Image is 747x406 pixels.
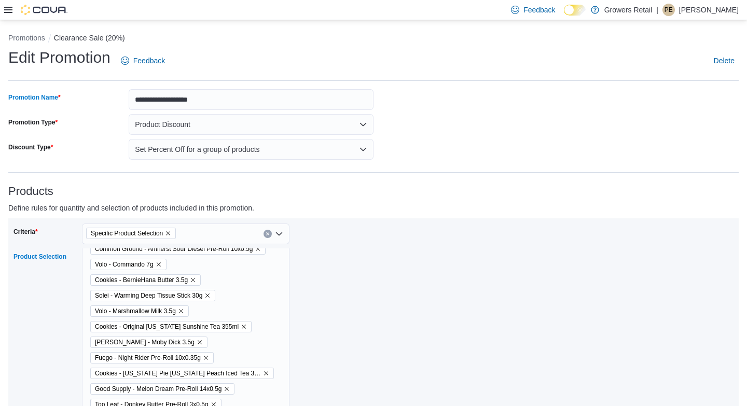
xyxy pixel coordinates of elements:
[190,277,196,283] button: Remove Cookies - BernieHana Butter 3.5g from selection in this group
[95,368,261,379] span: Cookies - [US_STATE] Pie [US_STATE] Peach Iced Tea 355ml
[224,386,230,392] button: Remove Good Supply - Melon Dream Pre-Roll 14x0.5g from selection in this group
[90,243,266,255] span: Common Ground - Amherst Sour Diesel Pre-Roll 10x0.5g
[86,228,176,239] span: Specific Product Selection
[95,244,253,254] span: Common Ground - Amherst Sour Diesel Pre-Roll 10x0.5g
[90,274,201,286] span: Cookies - BernieHana Butter 3.5g
[90,352,214,363] span: Fuego - Night Rider Pre-Roll 10x0.35g
[13,228,38,236] label: Criteria
[203,355,209,361] button: Remove Fuego - Night Rider Pre-Roll 10x0.35g from selection in this group
[8,143,53,151] label: Discount Type
[117,50,169,71] a: Feedback
[263,370,269,376] button: Remove Cookies - Georgia Pie California Peach Iced Tea 355ml from selection in this group
[255,246,261,252] button: Remove Common Ground - Amherst Sour Diesel Pre-Roll 10x0.5g from selection in this group
[165,230,171,236] button: Remove Specific Product Selection from selection in this group
[241,324,247,330] button: Remove Cookies - Original California Sunshine Tea 355ml from selection in this group
[264,230,272,238] button: Clear input
[204,292,211,299] button: Remove Solei - Warming Deep Tissue Stick 30g from selection in this group
[90,368,274,379] span: Cookies - Georgia Pie California Peach Iced Tea 355ml
[54,34,125,42] button: Clearance Sale (20%)
[95,275,188,285] span: Cookies - BernieHana Butter 3.5g
[564,5,586,16] input: Dark Mode
[275,230,283,238] button: Open list of options
[95,259,154,270] span: Volo - Commando 7g
[95,353,201,363] span: Fuego - Night Rider Pre-Roll 10x0.35g
[178,308,184,314] button: Remove Volo - Marshmallow Milk 3.5g from selection in this group
[91,228,163,239] span: Specific Product Selection
[8,47,110,68] h1: Edit Promotion
[90,259,167,270] span: Volo - Commando 7g
[8,33,739,45] nav: An example of EuiBreadcrumbs
[197,339,203,345] button: Remove Bud Lafleur - Moby Dick 3.5g from selection in this group
[90,305,189,317] span: Volo - Marshmallow Milk 3.5g
[133,55,165,66] span: Feedback
[523,5,555,15] span: Feedback
[95,384,222,394] span: Good Supply - Melon Dream Pre-Roll 14x0.5g
[95,337,195,347] span: [PERSON_NAME] - Moby Dick 3.5g
[679,4,739,16] p: [PERSON_NAME]
[95,321,239,332] span: Cookies - Original [US_STATE] Sunshine Tea 355ml
[8,34,45,42] button: Promotions
[129,139,374,160] button: Set Percent Off for a group of products
[656,4,658,16] p: |
[90,383,234,395] span: Good Supply - Melon Dream Pre-Roll 14x0.5g
[13,253,66,261] label: Product Selection
[604,4,653,16] p: Growers Retail
[662,4,675,16] div: Penny Eliopoulos
[90,321,252,332] span: Cookies - Original California Sunshine Tea 355ml
[665,4,673,16] span: PE
[95,306,176,316] span: Volo - Marshmallow Milk 3.5g
[129,114,374,135] button: Product Discount
[90,337,208,348] span: Bud Lafleur - Moby Dick 3.5g
[8,93,61,102] label: Promotion Name
[710,50,739,71] button: Delete
[21,5,67,15] img: Cova
[95,290,202,301] span: Solei - Warming Deep Tissue Stick 30g
[8,118,58,127] label: Promotion Type
[8,202,556,214] p: Define rules for quantity and selection of products included in this promotion.
[156,261,162,268] button: Remove Volo - Commando 7g from selection in this group
[90,290,215,301] span: Solei - Warming Deep Tissue Stick 30g
[8,185,739,198] h3: Products
[714,55,735,66] span: Delete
